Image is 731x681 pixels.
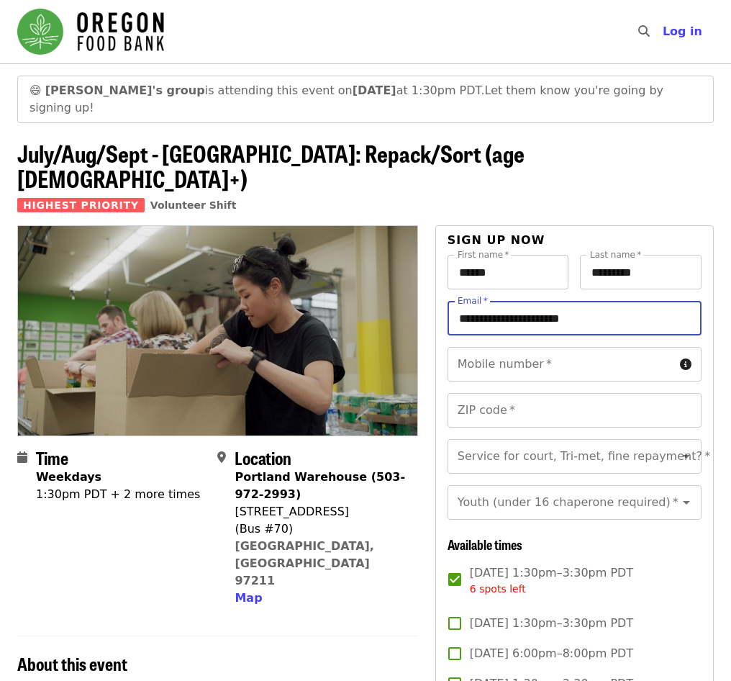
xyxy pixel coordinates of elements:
[17,651,127,676] span: About this event
[590,251,641,259] label: Last name
[651,17,714,46] button: Log in
[448,347,674,382] input: Mobile number
[150,199,237,211] a: Volunteer Shift
[448,233,545,247] span: Sign up now
[448,535,522,554] span: Available times
[17,451,27,464] i: calendar icon
[18,226,417,435] img: July/Aug/Sept - Portland: Repack/Sort (age 8+) organized by Oregon Food Bank
[36,486,200,503] div: 1:30pm PDT + 2 more times
[470,583,526,595] span: 6 spots left
[235,470,405,501] strong: Portland Warehouse (503-972-2993)
[235,445,291,470] span: Location
[638,24,650,38] i: search icon
[658,14,670,49] input: Search
[17,136,525,195] span: July/Aug/Sept - [GEOGRAPHIC_DATA]: Repack/Sort (age [DEMOGRAPHIC_DATA]+)
[676,446,696,466] button: Open
[448,301,702,335] input: Email
[580,255,702,289] input: Last name
[36,470,101,484] strong: Weekdays
[676,492,696,513] button: Open
[235,539,374,587] a: [GEOGRAPHIC_DATA], [GEOGRAPHIC_DATA] 97211
[663,24,702,38] span: Log in
[17,9,164,55] img: Oregon Food Bank - Home
[36,445,68,470] span: Time
[458,251,509,259] label: First name
[353,84,396,97] strong: [DATE]
[45,84,485,97] span: is attending this event on at 1:30pm PDT.
[235,590,262,607] button: Map
[448,393,702,428] input: ZIP code
[235,520,406,538] div: (Bus #70)
[470,615,633,632] span: [DATE] 1:30pm–3:30pm PDT
[235,591,262,605] span: Map
[29,84,42,97] span: grinning face emoji
[458,297,488,305] label: Email
[470,645,633,662] span: [DATE] 6:00pm–8:00pm PDT
[217,451,226,464] i: map-marker-alt icon
[470,564,633,597] span: [DATE] 1:30pm–3:30pm PDT
[235,503,406,520] div: [STREET_ADDRESS]
[448,255,569,289] input: First name
[680,358,691,371] i: circle-info icon
[17,198,145,212] span: Highest Priority
[45,84,205,97] strong: [PERSON_NAME]'s group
